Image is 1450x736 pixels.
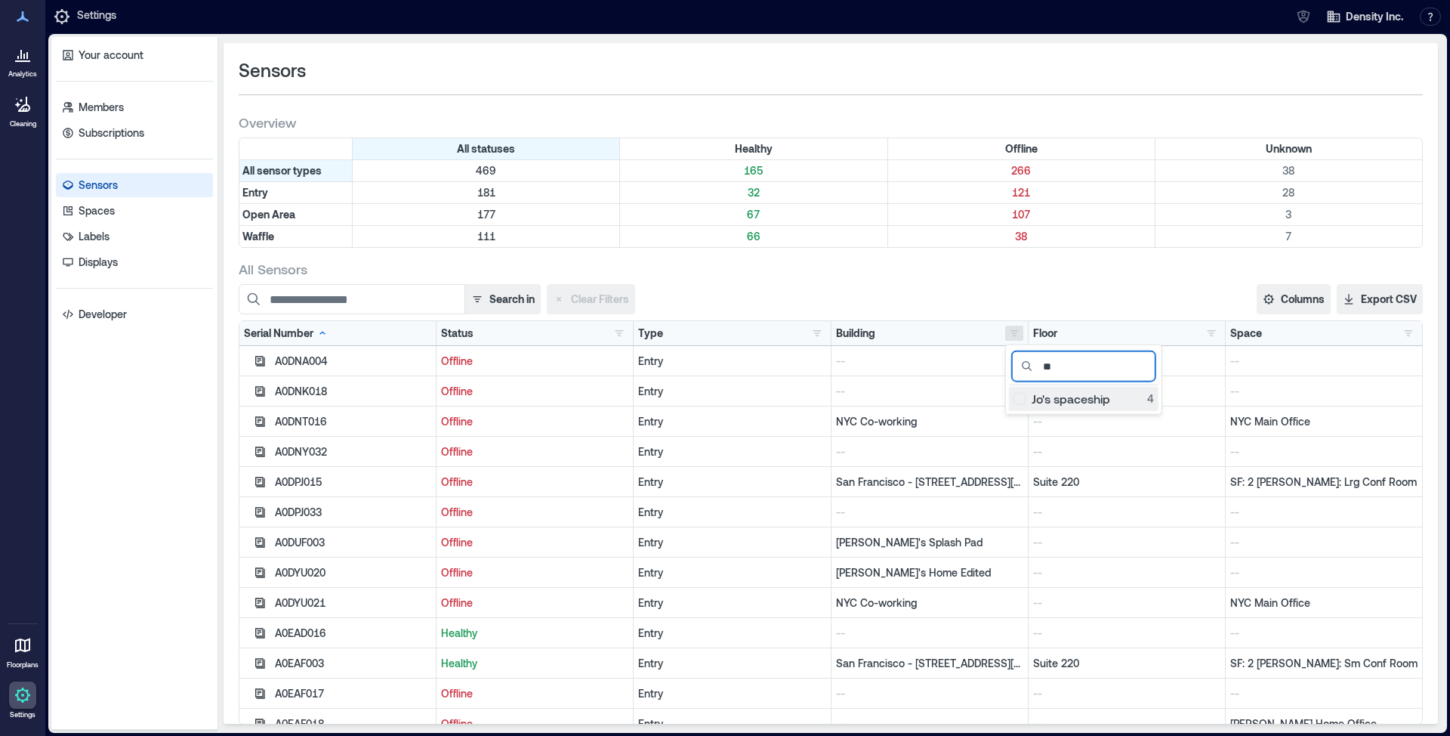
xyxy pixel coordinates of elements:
div: Building [836,326,875,341]
div: Entry [638,354,825,369]
div: A0EAD016 [275,626,431,641]
p: 67 [623,207,884,222]
p: -- [836,716,1023,731]
div: A0EAF017 [275,686,431,701]
p: 266 [891,163,1152,178]
p: -- [1033,414,1220,429]
p: -- [1033,626,1220,641]
p: San Francisco - [STREET_ADDRESS][PERSON_NAME] [836,475,1023,490]
div: Filter by Type: Entry & Status: Unknown [1155,182,1422,203]
p: Labels [79,229,110,244]
p: -- [1230,535,1418,550]
div: A0EAF018 [275,716,431,731]
a: Cleaning [4,86,42,133]
div: Entry [638,444,825,459]
button: Export CSV [1337,284,1423,314]
p: [PERSON_NAME] Home Office [1230,716,1418,731]
p: NYC Main Office [1230,414,1418,429]
p: [PERSON_NAME]'s Splash Pad [836,535,1023,550]
p: Offline [441,686,628,701]
p: Subscriptions [79,125,144,141]
div: Filter by Type: Waffle & Status: Offline [888,226,1155,247]
p: -- [1033,716,1220,731]
p: 107 [891,207,1152,222]
p: Settings [77,8,116,26]
div: Status [441,326,474,341]
p: Suite 220 [1033,475,1220,490]
a: Your account [56,43,213,67]
div: A0DYU021 [275,595,431,611]
p: -- [1230,565,1418,580]
p: Offline [441,384,628,399]
p: Offline [441,505,628,520]
p: Offline [441,535,628,550]
a: Subscriptions [56,121,213,145]
div: Entry [638,384,825,399]
p: Offline [441,475,628,490]
div: A0DNA004 [275,354,431,369]
p: Settings [10,710,35,719]
div: Filter by Type: Open Area & Status: Offline [888,204,1155,225]
p: 181 [356,185,616,200]
p: 28 [1158,185,1419,200]
a: Labels [56,224,213,249]
div: Entry [638,414,825,429]
a: Analytics [4,36,42,83]
p: Suite 220 [1033,656,1220,671]
p: Analytics [8,70,37,79]
p: SF: 2 [PERSON_NAME]: Sm Conf Room [1230,656,1418,671]
a: Displays [56,250,213,274]
p: Developer [79,307,127,322]
div: Serial Number [244,326,329,341]
p: -- [836,384,1023,399]
p: Healthy [441,656,628,671]
div: Filter by Status: Unknown [1155,138,1422,159]
p: NYC Co-working [836,595,1023,611]
div: Space [1230,326,1262,341]
div: Filter by Status: Offline [888,138,1155,159]
p: Sensors [79,178,118,193]
div: Type [638,326,663,341]
div: All statuses [353,138,620,159]
button: Columns [1257,284,1331,314]
p: Spaces [79,203,115,218]
div: A0EAF003 [275,656,431,671]
div: Filter by Type: Open Area & Status: Unknown [1155,204,1422,225]
div: Filter by Type: Entry & Status: Healthy [620,182,887,203]
p: 38 [1158,163,1419,178]
span: Density Inc. [1346,9,1403,24]
p: -- [1230,354,1418,369]
div: Entry [638,716,825,731]
p: NYC Co-working [836,414,1023,429]
div: Entry [638,686,825,701]
div: Filter by Type: Entry & Status: Offline [888,182,1155,203]
p: 7 [1158,229,1419,244]
button: Clear Filters [547,284,635,314]
a: Developer [56,302,213,326]
p: SF: 2 [PERSON_NAME]: Lrg Conf Room [1230,475,1418,490]
p: 111 [356,229,616,244]
div: Entry [638,595,825,611]
p: Members [79,100,124,115]
p: 32 [623,185,884,200]
p: NYC Main Office [1230,595,1418,611]
a: Sensors [56,173,213,197]
button: Search in [464,284,541,314]
p: Offline [441,354,628,369]
div: A0DUF003 [275,535,431,550]
p: Offline [441,595,628,611]
p: Your account [79,48,143,63]
a: Settings [5,677,41,724]
p: 165 [623,163,884,178]
p: -- [1033,505,1220,520]
span: Sensors [239,58,306,82]
p: 38 [891,229,1152,244]
p: -- [1230,686,1418,701]
a: Members [56,95,213,119]
div: A0DNT016 [275,414,431,429]
div: Filter by Status: Healthy [620,138,887,159]
div: Entry [638,535,825,550]
div: A0DPJ015 [275,475,431,490]
p: 469 [356,163,616,178]
div: A0DPJ033 [275,505,431,520]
